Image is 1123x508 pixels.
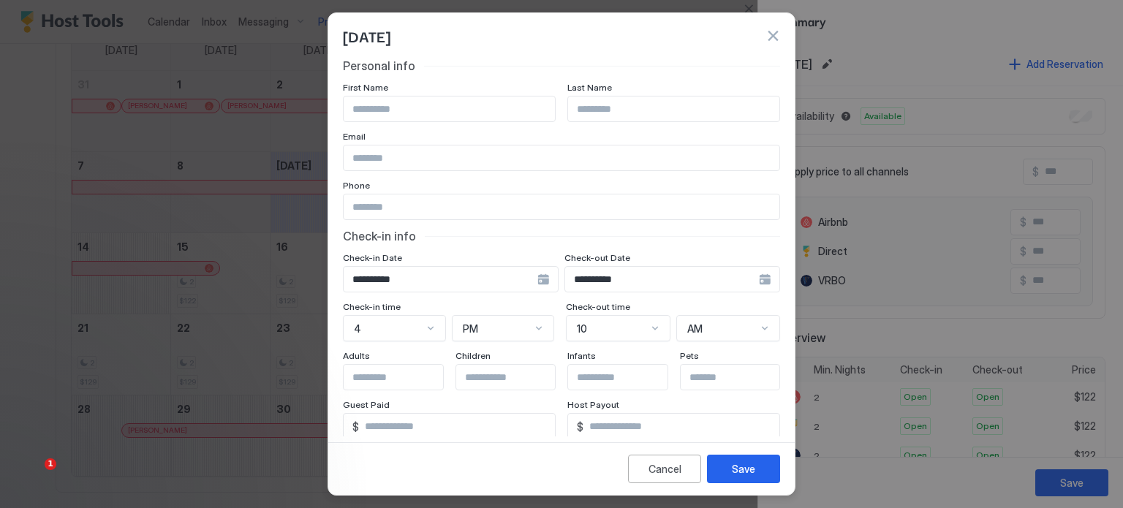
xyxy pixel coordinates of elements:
[577,322,587,335] span: 10
[567,350,596,361] span: Infants
[567,82,612,93] span: Last Name
[568,365,688,390] input: Input Field
[566,301,630,312] span: Check-out time
[681,365,801,390] input: Input Field
[343,252,402,263] span: Check-in Date
[344,194,779,219] input: Input Field
[352,420,359,433] span: $
[343,58,415,73] span: Personal info
[45,458,56,470] span: 1
[343,180,370,191] span: Phone
[343,350,370,361] span: Adults
[649,461,681,477] div: Cancel
[564,252,630,263] span: Check-out Date
[15,458,50,493] iframe: Intercom live chat
[344,365,464,390] input: Input Field
[343,301,401,312] span: Check-in time
[463,322,478,335] span: PM
[565,267,759,292] input: Input Field
[343,229,416,243] span: Check-in info
[344,267,537,292] input: Input Field
[707,455,780,483] button: Save
[680,350,699,361] span: Pets
[687,322,703,335] span: AM
[577,420,583,433] span: $
[354,322,361,335] span: 4
[567,399,619,410] span: Host Payout
[344,145,779,170] input: Input Field
[343,82,388,93] span: First Name
[568,96,779,121] input: Input Field
[456,365,576,390] input: Input Field
[359,414,555,439] input: Input Field
[732,461,755,477] div: Save
[343,131,366,142] span: Email
[344,96,555,121] input: Input Field
[455,350,491,361] span: Children
[343,25,390,47] span: [DATE]
[628,455,701,483] button: Cancel
[343,399,390,410] span: Guest Paid
[11,366,303,469] iframe: Intercom notifications message
[583,414,779,439] input: Input Field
